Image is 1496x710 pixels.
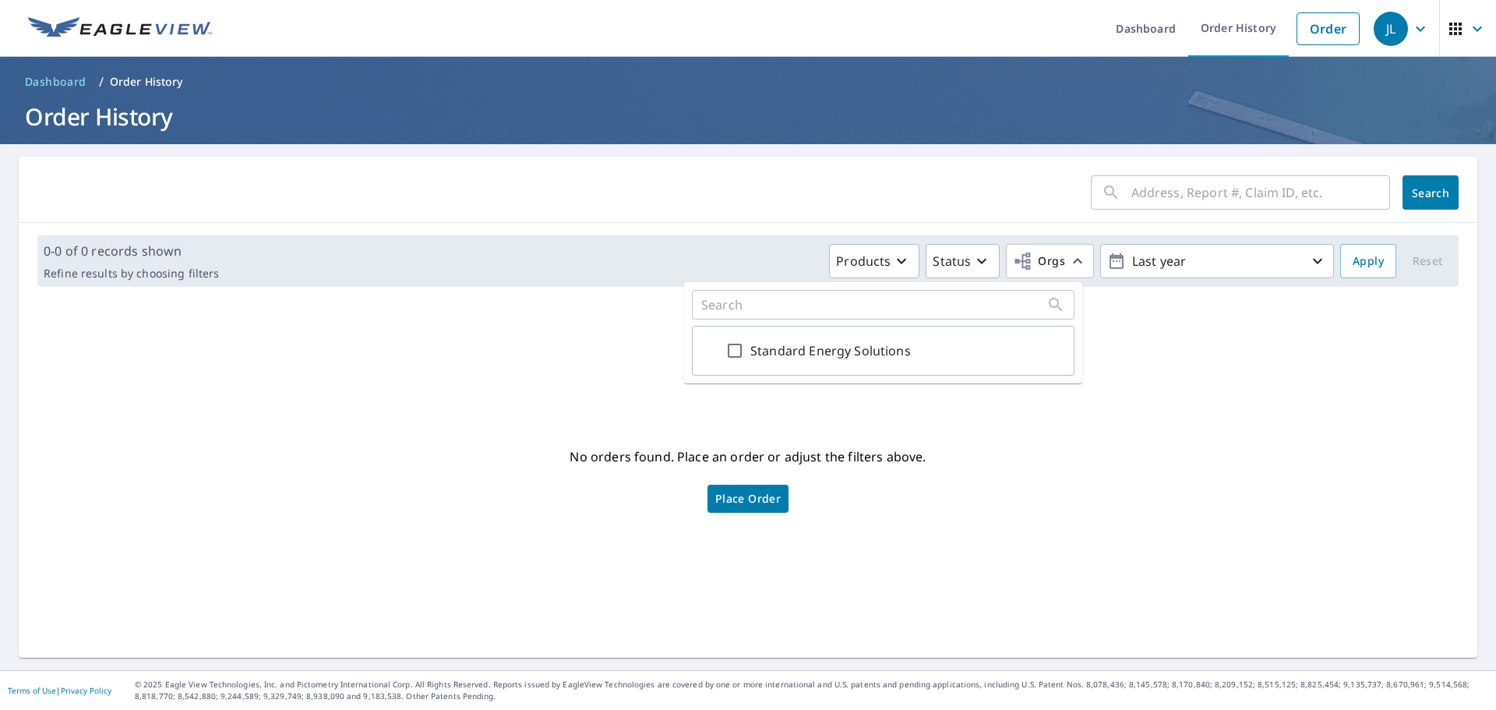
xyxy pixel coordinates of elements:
[1013,252,1065,271] span: Orgs
[829,244,919,278] button: Products
[19,69,1477,94] nav: breadcrumb
[933,252,971,270] p: Status
[44,267,219,281] p: Refine results by choosing filters
[1353,252,1384,271] span: Apply
[715,495,781,503] span: Place Order
[570,444,926,469] p: No orders found. Place an order or adjust the filters above.
[1126,248,1308,275] p: Last year
[19,69,93,94] a: Dashboard
[8,686,111,695] p: |
[28,17,212,41] img: EV Logo
[1340,244,1396,278] button: Apply
[61,685,111,696] a: Privacy Policy
[44,242,219,260] p: 0-0 of 0 records shown
[707,485,789,513] a: Place Order
[1415,185,1446,200] span: Search
[1297,12,1360,45] a: Order
[99,72,104,91] li: /
[701,298,1046,313] input: Search
[1131,171,1390,214] input: Address, Report #, Claim ID, etc.
[1402,175,1459,210] button: Search
[1006,244,1094,278] button: Orgs
[110,74,183,90] p: Order History
[1100,244,1334,278] button: Last year
[25,74,86,90] span: Dashboard
[750,341,911,360] label: Standard Energy Solutions
[8,685,56,696] a: Terms of Use
[19,101,1477,132] h1: Order History
[836,252,891,270] p: Products
[926,244,1000,278] button: Status
[1374,12,1408,46] div: JL
[135,679,1488,702] p: © 2025 Eagle View Technologies, Inc. and Pictometry International Corp. All Rights Reserved. Repo...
